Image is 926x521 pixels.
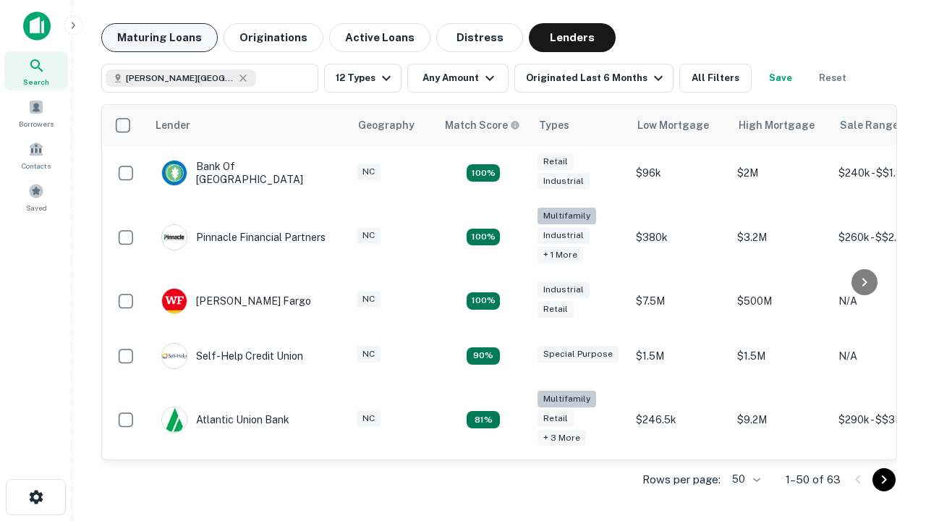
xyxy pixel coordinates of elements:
[854,405,926,475] iframe: Chat Widget
[23,76,49,88] span: Search
[467,292,500,310] div: Matching Properties: 14, hasApolloMatch: undefined
[329,23,430,52] button: Active Loans
[436,105,530,145] th: Capitalize uses an advanced AI algorithm to match your search with the best lender. The match sco...
[872,468,896,491] button: Go to next page
[538,153,574,170] div: Retail
[514,64,674,93] button: Originated Last 6 Months
[726,469,763,490] div: 50
[730,329,831,384] td: $1.5M
[467,411,500,428] div: Matching Properties: 10, hasApolloMatch: undefined
[538,208,596,224] div: Multifamily
[162,161,187,185] img: picture
[629,200,730,274] td: $380k
[162,407,187,432] img: picture
[4,93,68,132] a: Borrowers
[23,12,51,41] img: capitalize-icon.png
[538,227,590,244] div: Industrial
[357,410,381,427] div: NC
[445,117,517,133] h6: Match Score
[679,64,752,93] button: All Filters
[539,117,569,134] div: Types
[161,160,335,186] div: Bank Of [GEOGRAPHIC_DATA]
[629,384,730,457] td: $246.5k
[538,301,574,318] div: Retail
[161,288,311,314] div: [PERSON_NAME] Fargo
[538,173,590,190] div: Industrial
[642,471,721,488] p: Rows per page:
[810,64,856,93] button: Reset
[629,274,730,329] td: $7.5M
[730,274,831,329] td: $500M
[840,117,899,134] div: Sale Range
[357,227,381,244] div: NC
[126,72,234,85] span: [PERSON_NAME][GEOGRAPHIC_DATA], [GEOGRAPHIC_DATA]
[349,105,436,145] th: Geography
[757,64,804,93] button: Save your search to get updates of matches that match your search criteria.
[357,291,381,308] div: NC
[538,346,619,363] div: Special Purpose
[19,118,54,130] span: Borrowers
[4,177,68,216] a: Saved
[538,247,583,263] div: + 1 more
[538,410,574,427] div: Retail
[357,164,381,180] div: NC
[526,69,667,87] div: Originated Last 6 Months
[436,23,523,52] button: Distress
[467,229,500,246] div: Matching Properties: 22, hasApolloMatch: undefined
[730,200,831,274] td: $3.2M
[467,347,500,365] div: Matching Properties: 11, hasApolloMatch: undefined
[358,117,415,134] div: Geography
[730,384,831,457] td: $9.2M
[156,117,190,134] div: Lender
[162,225,187,250] img: picture
[629,329,730,384] td: $1.5M
[637,117,709,134] div: Low Mortgage
[324,64,402,93] button: 12 Types
[162,289,187,313] img: picture
[147,105,349,145] th: Lender
[224,23,323,52] button: Originations
[730,105,831,145] th: High Mortgage
[529,23,616,52] button: Lenders
[467,164,500,182] div: Matching Properties: 15, hasApolloMatch: undefined
[407,64,509,93] button: Any Amount
[739,117,815,134] div: High Mortgage
[22,160,51,171] span: Contacts
[538,430,586,446] div: + 3 more
[161,343,303,369] div: Self-help Credit Union
[530,105,629,145] th: Types
[4,135,68,174] a: Contacts
[629,105,730,145] th: Low Mortgage
[161,407,289,433] div: Atlantic Union Bank
[4,51,68,90] a: Search
[445,117,520,133] div: Capitalize uses an advanced AI algorithm to match your search with the best lender. The match sco...
[730,145,831,200] td: $2M
[162,344,187,368] img: picture
[786,471,841,488] p: 1–50 of 63
[26,202,47,213] span: Saved
[101,23,218,52] button: Maturing Loans
[538,391,596,407] div: Multifamily
[538,281,590,298] div: Industrial
[357,346,381,363] div: NC
[161,224,326,250] div: Pinnacle Financial Partners
[629,145,730,200] td: $96k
